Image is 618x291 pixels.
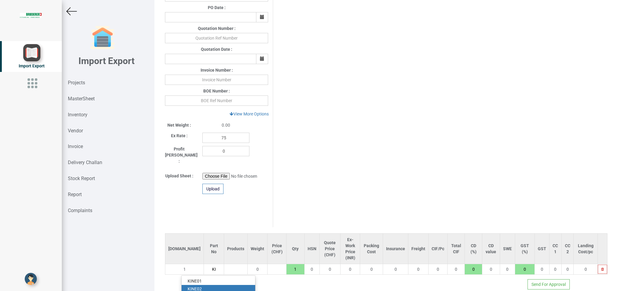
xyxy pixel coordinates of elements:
th: Total CIF [448,234,465,264]
span: Import Export [19,63,45,68]
input: BOE Ref Number [165,95,268,106]
label: BOE Number : [203,88,230,94]
th: GST [534,234,549,264]
th: CIF/Pc [429,234,448,264]
th: SWE [500,234,515,264]
th: Weight [248,234,268,264]
td: 0 [408,264,429,275]
th: Packing Cost [360,234,383,264]
td: 0 [482,264,500,275]
label: Invoice Number : [201,67,233,73]
strong: Inventory [68,112,87,118]
a: KINE01 [182,277,255,285]
strong: Stock Report [68,176,95,181]
td: 0 [562,264,574,275]
strong: Report [68,192,82,197]
td: 0 [429,264,448,275]
input: Invoice Number [165,75,268,85]
th: HSN [304,234,319,264]
td: 0 [500,264,515,275]
strong: Projects [68,80,85,86]
input: Quotation Ref Number [165,33,268,43]
td: 0 [448,264,465,275]
strong: Vendor [68,128,83,134]
b: Import Export [78,56,135,66]
td: 0 [360,264,383,275]
a: View More Options [226,109,273,119]
div: Part No [207,243,221,255]
th: CD value [482,234,500,264]
th: GST (%) [515,234,534,264]
th: CD (%) [465,234,482,264]
th: [DOMAIN_NAME] [165,234,204,264]
td: 0 [248,264,268,275]
strong: MasterSheet [68,96,95,102]
th: Price (CHF) [268,234,286,264]
th: Freight [408,234,429,264]
th: Landing Cost/pc [574,234,597,264]
label: Net Weight : [167,122,191,128]
label: PO Date : [208,5,226,11]
button: Send For Approval [528,279,570,289]
label: Quotation Number : [198,25,236,31]
strong: Delivery Challan [68,160,102,165]
td: 0 [304,264,319,275]
label: Profit [PERSON_NAME] : [165,146,193,164]
th: Qty [286,234,304,264]
div: Upload [202,184,223,194]
label: Quotation Date : [201,46,232,52]
strong: Complaints [68,208,92,213]
div: Products [227,246,244,252]
th: Insurance [383,234,408,264]
td: 0 [383,264,408,275]
strong: Invoice [68,144,83,149]
th: Quote Price (CHF) [319,234,340,264]
span: 0.00 [222,123,230,128]
strong: KI [188,279,192,283]
th: Ex-Work Price (INR) [340,234,360,264]
label: Upload Sheet : [165,173,193,179]
td: 0 [340,264,360,275]
td: 0 [574,264,597,275]
td: 0 [549,264,561,275]
img: garage-closed.png [90,26,115,50]
th: CC 2 [562,234,574,264]
td: 1 [165,264,204,275]
label: Ex Rate : [171,133,188,139]
td: 0 [319,264,340,275]
td: 0 [534,264,549,275]
th: CC 1 [549,234,561,264]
